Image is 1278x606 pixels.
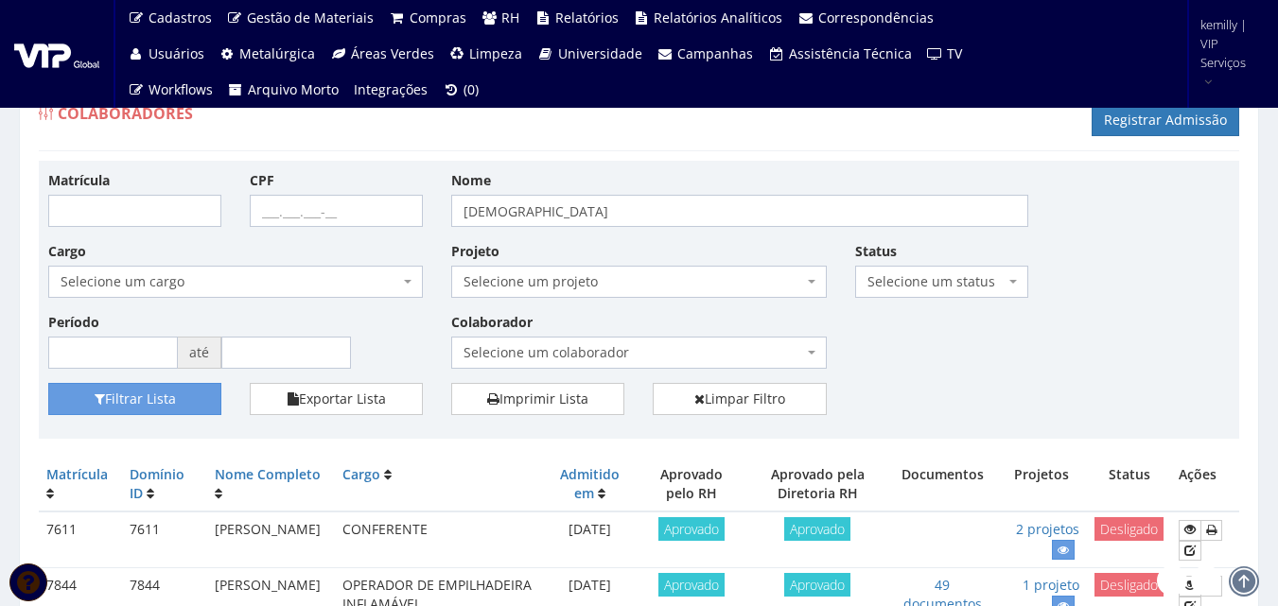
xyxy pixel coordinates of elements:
span: Cadastros [149,9,212,26]
span: kemilly | VIP Serviços [1200,15,1253,72]
a: Registrar Admissão [1092,104,1239,136]
th: Ações [1171,458,1239,511]
span: Limpeza [469,44,522,62]
span: Selecione um cargo [61,272,399,291]
span: até [178,337,221,369]
label: Status [855,242,897,261]
span: Colaboradores [58,103,193,124]
span: Desligado [1094,517,1164,541]
a: 2 projetos [1016,520,1079,538]
a: Limpar Filtro [653,383,826,415]
td: [PERSON_NAME] [207,511,335,568]
span: Selecione um status [867,272,1005,291]
span: Aprovado [784,517,850,541]
span: Assistência Técnica [789,44,912,62]
span: Desligado [1094,573,1164,597]
td: CONFERENTE [335,511,542,568]
td: [DATE] [542,511,637,568]
img: logo [14,40,99,68]
td: 7611 [122,511,208,568]
span: Relatórios [555,9,619,26]
a: Workflows [120,72,220,108]
a: Usuários [120,36,212,72]
label: Colaborador [451,313,533,332]
label: Nome [451,171,491,190]
span: Integrações [354,80,428,98]
a: Áreas Verdes [323,36,442,72]
span: Selecione um colaborador [451,337,826,369]
a: Matrícula [46,465,108,483]
span: Selecione um projeto [464,272,802,291]
span: Correspondências [818,9,934,26]
span: Campanhas [677,44,753,62]
a: Arquivo Morto [220,72,347,108]
a: Nome Completo [215,465,321,483]
a: Admitido em [560,465,620,502]
button: Exportar Lista [250,383,423,415]
a: Imprimir Lista [451,383,624,415]
span: Workflows [149,80,213,98]
span: (0) [464,80,479,98]
span: Compras [410,9,466,26]
a: Assistência Técnica [761,36,919,72]
a: TV [919,36,971,72]
th: Aprovado pelo RH [637,458,746,511]
span: Selecione um cargo [48,266,423,298]
span: TV [947,44,962,62]
span: Relatórios Analíticos [654,9,782,26]
th: Documentos [889,458,995,511]
a: Domínio ID [130,465,184,502]
label: Cargo [48,242,86,261]
span: Arquivo Morto [248,80,339,98]
span: Selecione um colaborador [464,343,802,362]
span: Gestão de Materiais [247,9,374,26]
a: Integrações [346,72,435,108]
th: Projetos [995,458,1087,511]
span: Aprovado [784,573,850,597]
span: Selecione um projeto [451,266,826,298]
span: Usuários [149,44,204,62]
a: Limpeza [442,36,531,72]
label: Matrícula [48,171,110,190]
a: (0) [435,72,486,108]
label: CPF [250,171,274,190]
span: Metalúrgica [239,44,315,62]
button: Filtrar Lista [48,383,221,415]
a: Universidade [530,36,650,72]
label: Período [48,313,99,332]
input: ___.___.___-__ [250,195,423,227]
span: Áreas Verdes [351,44,434,62]
a: Metalúrgica [212,36,324,72]
td: 7611 [39,511,122,568]
th: Aprovado pela Diretoria RH [746,458,889,511]
span: Selecione um status [855,266,1028,298]
span: RH [501,9,519,26]
span: Universidade [558,44,642,62]
span: Aprovado [658,573,725,597]
a: 1 projeto [1023,576,1079,594]
label: Projeto [451,242,499,261]
a: Cargo [342,465,380,483]
span: Aprovado [658,517,725,541]
a: Campanhas [650,36,762,72]
th: Status [1087,458,1171,511]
